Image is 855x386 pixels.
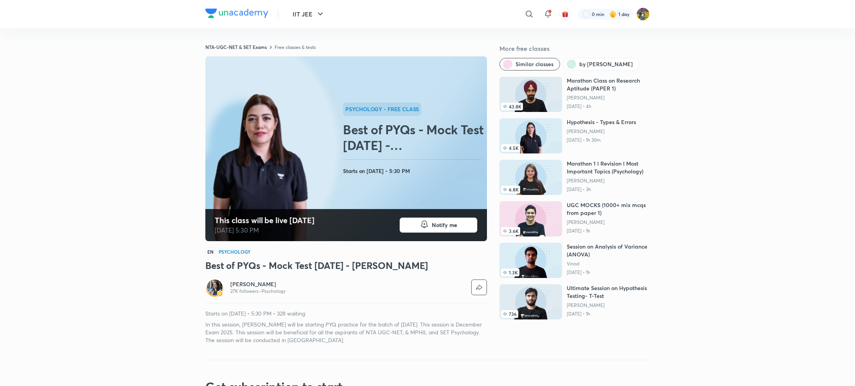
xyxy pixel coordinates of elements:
[567,118,636,126] h6: Hypothesis - Types & Errors
[343,166,484,176] h4: Starts on [DATE] • 5:30 PM
[275,44,316,50] a: Free classes & tests
[559,8,571,20] button: avatar
[499,44,650,53] h5: More free classes
[207,280,223,295] img: Avatar
[567,103,650,110] p: [DATE] • 4h
[567,128,636,135] a: [PERSON_NAME]
[230,288,286,294] p: 27K followers • Psychology
[567,311,650,317] p: [DATE] • 1h
[343,122,484,153] h2: Best of PYQs - Mock Test [DATE] - [PERSON_NAME]
[215,215,314,225] h4: This class will be live [DATE]
[579,60,633,68] span: by Hafsa Malik
[205,247,216,256] span: EN
[399,217,478,233] button: Notify me
[636,7,650,21] img: sajan k
[205,310,487,317] p: Starts on [DATE] • 5:30 PM • 328 waiting
[567,269,650,276] p: [DATE] • 1h
[501,269,519,276] span: 1.3K
[567,95,650,101] a: [PERSON_NAME]
[499,58,560,70] button: Similar classes
[567,178,650,184] a: [PERSON_NAME]
[501,310,518,318] span: 736
[205,259,487,272] h3: Best of PYQs - Mock Test [DATE] - [PERSON_NAME]
[205,321,487,344] p: In this session, [PERSON_NAME] will be starting PYQ practice for the batch of [DATE]. This sessio...
[501,186,520,193] span: 6.8K
[215,225,314,235] p: [DATE] 5:30 PM
[567,77,650,92] h6: Marathon Class on Research Aptitude (PAPER 1)
[217,291,223,296] img: badge
[562,11,569,18] img: avatar
[205,44,267,50] a: NTA-UGC-NET & SET Exams
[567,186,650,193] p: [DATE] • 3h
[219,249,251,254] h4: Psychology
[567,201,650,217] h6: UGC MOCKS (1000+ mix mcqs from paper 1)
[205,278,224,297] a: Avatarbadge
[563,58,639,70] button: by Hafsa Malik
[501,144,520,152] span: 4.5K
[567,219,650,225] a: [PERSON_NAME]
[230,280,286,288] a: [PERSON_NAME]
[567,137,636,143] p: [DATE] • 1h 30m
[501,227,520,235] span: 3.6K
[609,10,617,18] img: streak
[567,284,650,300] h6: Ultimate Session on Hypothesis Testing- T-Test
[567,160,650,175] h6: Marathon 1 l Revision l Most Important Topics (Psychology)
[205,9,268,18] img: Company Logo
[432,221,457,229] span: Notify me
[567,228,650,234] p: [DATE] • 1h
[501,103,523,110] span: 43.8K
[205,9,268,20] a: Company Logo
[288,6,330,22] button: IIT JEE
[516,60,553,68] span: Similar classes
[567,302,650,308] a: [PERSON_NAME]
[567,243,650,258] h6: Session on Analysis of Variance (ANOVA)
[567,261,650,267] a: Vinod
